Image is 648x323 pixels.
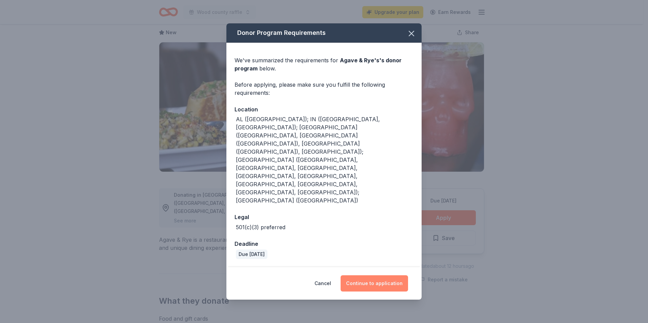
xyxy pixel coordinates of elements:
[235,105,413,114] div: Location
[236,223,285,231] div: 501(c)(3) preferred
[236,115,413,204] div: AL ([GEOGRAPHIC_DATA]); IN ([GEOGRAPHIC_DATA], [GEOGRAPHIC_DATA]); [GEOGRAPHIC_DATA] ([GEOGRAPHIC...
[235,239,413,248] div: Deadline
[235,56,413,72] div: We've summarized the requirements for below.
[315,275,331,292] button: Cancel
[226,23,422,43] div: Donor Program Requirements
[341,275,408,292] button: Continue to application
[235,81,413,97] div: Before applying, please make sure you fulfill the following requirements:
[236,250,267,259] div: Due [DATE]
[235,213,413,221] div: Legal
